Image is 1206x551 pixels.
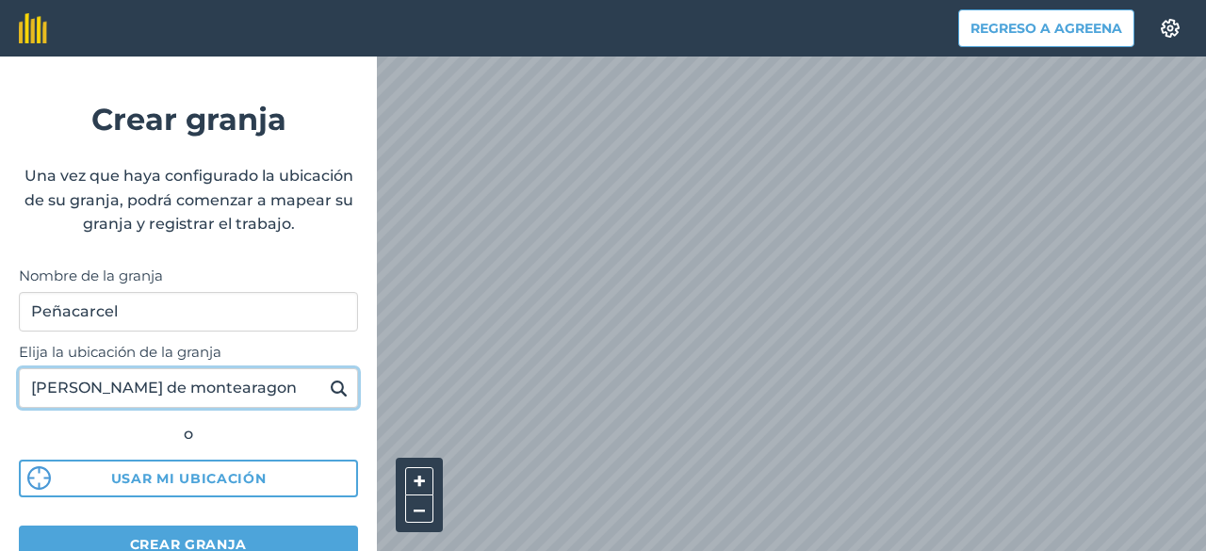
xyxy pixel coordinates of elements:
[970,20,1122,37] font: Regreso a Agreena
[111,470,267,487] font: Usar mi ubicación
[19,368,358,408] input: Ingrese la dirección de su granja
[405,467,433,495] button: +
[19,267,163,284] font: Nombre de la granja
[19,460,358,497] button: Usar mi ubicación
[1159,19,1182,38] img: Un icono de engranaje
[405,495,433,523] button: –
[19,343,221,361] font: Elija la ubicación de la granja
[414,495,425,523] font: –
[413,467,426,494] font: +
[19,292,358,332] input: Nombre de la granja
[184,425,193,443] font: o
[24,167,353,233] font: Una vez que haya configurado la ubicación de su granja, podrá comenzar a mapear su granja y regis...
[19,13,47,43] img: Logotipo de fieldmargin
[330,377,348,399] img: svg+xml;base64,PHN2ZyB4bWxucz0iaHR0cDovL3d3dy53My5vcmcvMjAwMC9zdmciIHdpZHRoPSIxOSIgaGVpZ2h0PSIyNC...
[27,466,51,490] img: svg%3e
[91,101,286,138] font: Crear granja
[958,9,1134,47] button: Regreso a Agreena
